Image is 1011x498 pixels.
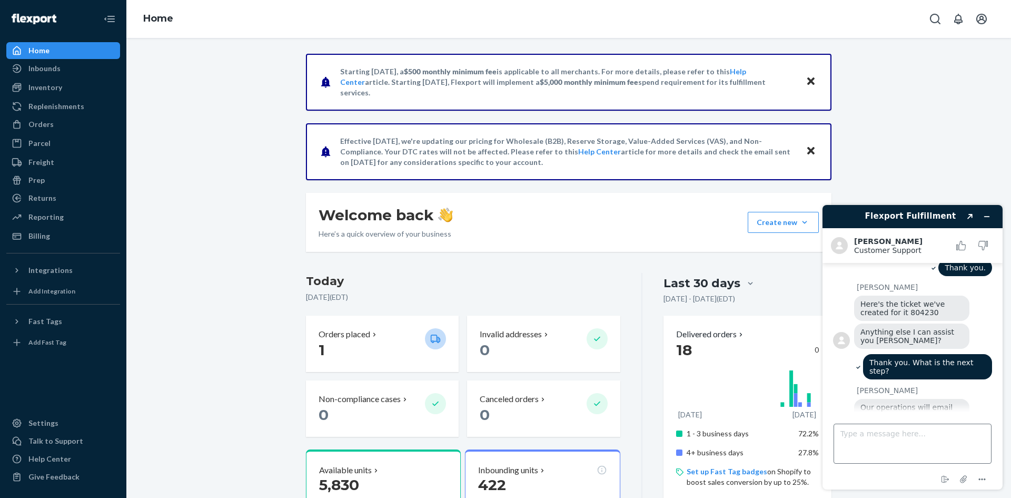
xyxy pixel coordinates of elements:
[12,14,56,24] img: Flexport logo
[687,447,790,458] p: 4+ business days
[798,429,819,438] span: 72.2%
[480,406,490,424] span: 0
[6,228,120,245] a: Billing
[480,393,539,405] p: Canceled orders
[663,275,740,291] div: Last 30 days
[319,406,329,424] span: 0
[925,8,946,30] button: Open Search Box
[971,8,992,30] button: Open account menu
[319,341,325,359] span: 1
[748,212,819,233] button: Create new
[306,292,620,302] p: [DATE] ( EDT )
[319,206,453,224] h1: Welcome back
[6,98,120,115] a: Replenishments
[478,476,506,494] span: 422
[28,63,61,74] div: Inbounds
[687,466,819,487] p: on Shopify to boost sales conversion by up to 25%.
[663,294,735,304] p: [DATE] - [DATE] ( EDT )
[340,66,796,98] p: Starting [DATE], a is applicable to all merchants. For more details, please refer to this article...
[6,42,120,59] a: Home
[804,74,818,90] button: Close
[6,154,120,171] a: Freight
[143,13,173,24] a: Home
[28,231,50,241] div: Billing
[6,433,120,450] button: Talk to Support
[478,464,538,476] p: Inbounding units
[6,190,120,207] a: Returns
[814,197,1011,498] iframe: Find more information here
[6,79,120,96] a: Inventory
[6,451,120,467] a: Help Center
[319,328,370,340] p: Orders placed
[319,229,453,239] p: Here’s a quick overview of your business
[467,316,620,372] button: Invalid addresses 0
[28,119,54,130] div: Orders
[6,60,120,77] a: Inbounds
[306,316,459,372] button: Orders placed 1
[28,101,84,112] div: Replenishments
[676,328,745,340] button: Delivered orders
[6,262,120,279] button: Integrations
[676,341,692,359] span: 18
[6,172,120,189] a: Prep
[6,135,120,152] a: Parcel
[6,415,120,432] a: Settings
[404,67,497,76] span: $500 monthly minimum fee
[792,409,816,420] p: [DATE]
[28,157,54,168] div: Freight
[135,4,182,34] ol: breadcrumbs
[28,436,83,446] div: Talk to Support
[28,193,56,203] div: Returns
[578,147,621,156] a: Help Center
[28,287,75,296] div: Add Integration
[319,464,372,476] p: Available units
[23,7,45,17] span: Chat
[480,328,542,340] p: Invalid addresses
[28,265,73,276] div: Integrations
[28,316,62,327] div: Fast Tags
[28,338,66,347] div: Add Fast Tag
[6,313,120,330] button: Fast Tags
[467,380,620,437] button: Canceled orders 0
[28,212,64,222] div: Reporting
[340,136,796,168] p: Effective [DATE], we're updating our pricing for Wholesale (B2B), Reserve Storage, Value-Added Se...
[798,448,819,457] span: 27.8%
[687,428,790,439] p: 1 - 3 business days
[438,208,453,222] img: hand-wave emoji
[319,393,401,405] p: Non-compliance cases
[6,209,120,226] a: Reporting
[28,45,49,56] div: Home
[28,82,62,93] div: Inventory
[676,340,819,359] div: 0
[28,472,80,482] div: Give Feedback
[6,283,120,300] a: Add Integration
[804,144,818,159] button: Close
[306,273,620,290] h3: Today
[6,116,120,133] a: Orders
[540,77,638,86] span: $5,000 monthly minimum fee
[480,341,490,359] span: 0
[319,476,359,494] span: 5,830
[28,175,45,185] div: Prep
[687,467,767,476] a: Set up Fast Tag badges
